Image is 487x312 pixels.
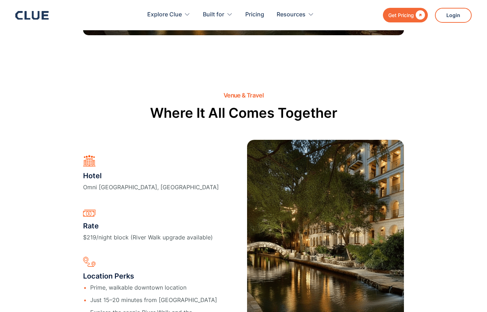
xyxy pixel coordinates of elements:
[147,4,182,26] div: Explore Clue
[83,221,213,231] h3: Rate
[277,4,306,26] div: Resources
[147,4,190,26] div: Explore Clue
[90,283,217,292] p: Prime, walkable downtown location
[203,4,233,26] div: Built for
[388,11,414,20] div: Get Pricing
[90,296,217,305] p: Just 15–20 minutes from [GEOGRAPHIC_DATA]
[83,271,217,281] h3: Location Perks
[83,170,219,181] h3: Hotel
[83,233,213,242] p: $219/night block (River Walk upgrade available)
[383,8,428,22] a: Get Pricing
[224,92,263,99] h2: Venue & Travel
[203,4,224,26] div: Built for
[83,183,219,192] p: Omni [GEOGRAPHIC_DATA], [GEOGRAPHIC_DATA]
[277,4,314,26] div: Resources
[414,11,425,20] div: 
[435,8,472,23] a: Login
[150,104,337,122] h3: Where It All Comes Together
[245,4,264,26] a: Pricing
